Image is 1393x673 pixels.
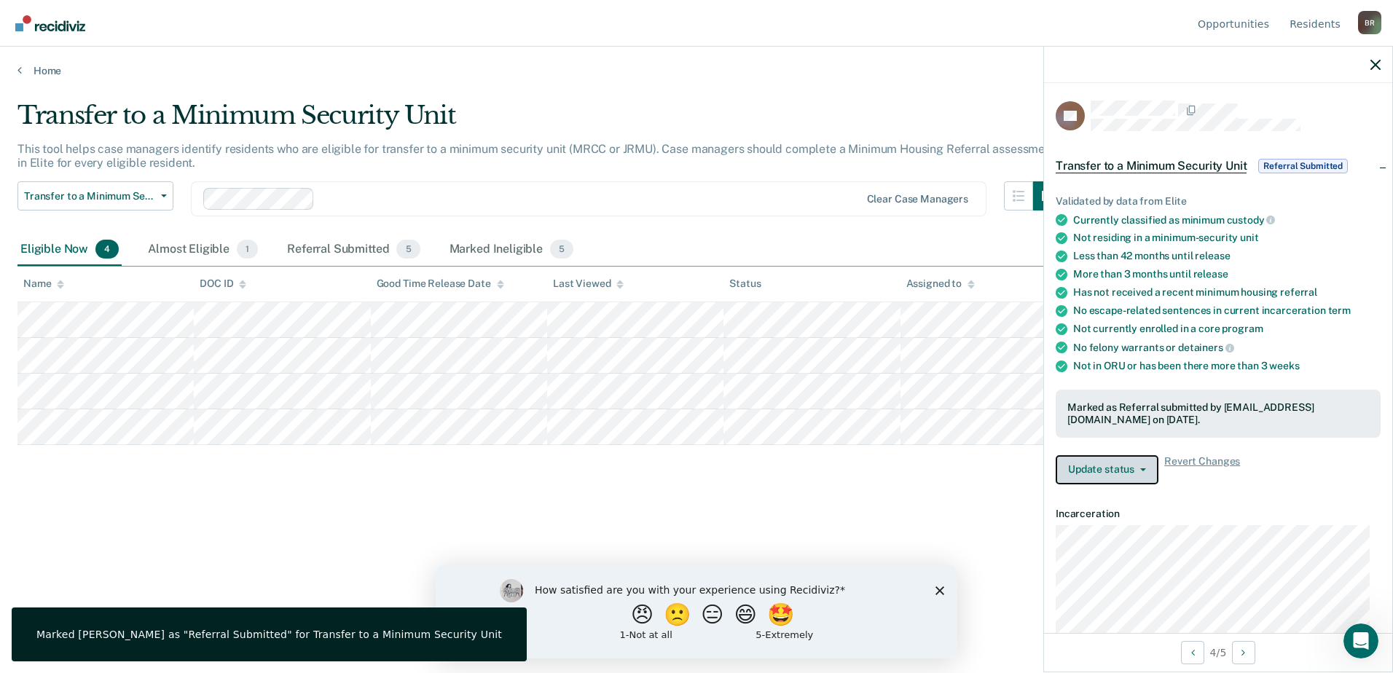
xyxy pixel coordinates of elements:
[1073,360,1381,372] div: Not in ORU or has been there more than 3
[17,64,1376,77] a: Home
[1073,232,1381,244] div: Not residing in a minimum-security
[17,234,122,266] div: Eligible Now
[1227,214,1276,226] span: custody
[145,234,261,266] div: Almost Eligible
[867,193,968,205] div: Clear case managers
[1343,623,1378,658] iframe: Intercom live chat
[1073,323,1381,335] div: Not currently enrolled in a core
[1269,360,1299,371] span: weeks
[284,234,423,266] div: Referral Submitted
[447,234,577,266] div: Marked Ineligible
[1044,633,1392,672] div: 4 / 5
[436,564,957,658] iframe: Survey by Kim from Recidiviz
[1073,286,1381,299] div: Has not received a recent minimum housing
[1056,159,1247,173] span: Transfer to a Minimum Security Unit
[17,142,1056,170] p: This tool helps case managers identify residents who are eligible for transfer to a minimum secur...
[1073,304,1381,317] div: No escape-related sentences in current incarceration
[15,15,85,31] img: Recidiviz
[1056,455,1158,484] button: Update status
[1232,641,1255,664] button: Next Opportunity
[729,278,761,290] div: Status
[17,101,1062,142] div: Transfer to a Minimum Security Unit
[1073,268,1381,280] div: More than 3 months until
[24,190,155,202] span: Transfer to a Minimum Security Unit
[1067,401,1369,426] div: Marked as Referral submitted by [EMAIL_ADDRESS][DOMAIN_NAME] on [DATE].
[377,278,504,290] div: Good Time Release Date
[1358,11,1381,34] button: Profile dropdown button
[553,278,624,290] div: Last Viewed
[1193,268,1228,280] span: release
[1358,11,1381,34] div: B R
[1073,250,1381,262] div: Less than 42 months until
[1328,304,1351,316] span: term
[1280,286,1317,298] span: referral
[1056,195,1381,208] div: Validated by data from Elite
[1240,232,1258,243] span: unit
[1056,508,1381,520] dt: Incarceration
[95,240,119,259] span: 4
[1178,342,1234,353] span: detainers
[1181,641,1204,664] button: Previous Opportunity
[237,240,258,259] span: 1
[1258,159,1348,173] span: Referral Submitted
[1044,143,1392,189] div: Transfer to a Minimum Security UnitReferral Submitted
[550,240,573,259] span: 5
[1073,213,1381,227] div: Currently classified as minimum
[200,278,246,290] div: DOC ID
[36,628,502,641] div: Marked [PERSON_NAME] as "Referral Submitted" for Transfer to a Minimum Security Unit
[1195,250,1230,261] span: release
[1073,341,1381,354] div: No felony warrants or
[396,240,420,259] span: 5
[1164,455,1240,484] span: Revert Changes
[906,278,975,290] div: Assigned to
[23,278,64,290] div: Name
[1222,323,1263,334] span: program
